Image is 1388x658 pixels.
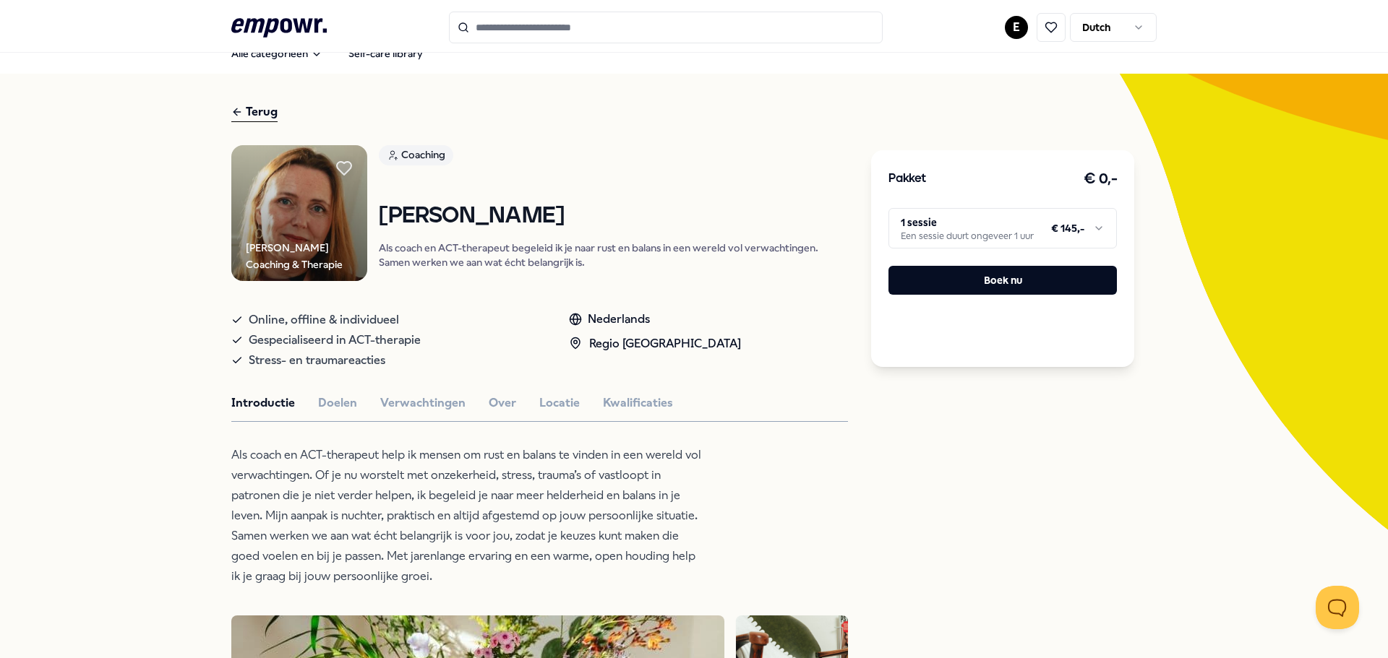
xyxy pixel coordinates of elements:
button: Locatie [539,394,580,412]
input: Search for products, categories or subcategories [449,12,883,43]
iframe: Help Scout Beacon - Open [1316,586,1359,629]
span: Gespecialiseerd in ACT-therapie [249,330,421,350]
button: Kwalificaties [603,394,673,412]
div: Regio [GEOGRAPHIC_DATA] [569,334,741,353]
nav: Main [220,39,434,68]
button: Over [489,394,516,412]
span: Online, offline & individueel [249,310,399,330]
div: Terug [231,103,278,122]
img: Product Image [231,145,367,281]
a: Self-care library [337,39,434,68]
button: Boek nu [888,266,1117,295]
h3: € 0,- [1084,168,1118,191]
h1: [PERSON_NAME] [379,204,848,229]
div: Nederlands [569,310,741,329]
button: E [1005,16,1028,39]
div: Coaching [379,145,453,165]
h3: Pakket [888,170,926,189]
p: Als coach en ACT-therapeut help ik mensen om rust en balans te vinden in een wereld vol verwachti... [231,445,701,586]
button: Verwachtingen [380,394,466,412]
button: Alle categorieën [220,39,334,68]
button: Introductie [231,394,295,412]
button: Doelen [318,394,357,412]
div: [PERSON_NAME] Coaching & Therapie [246,240,367,272]
p: Als coach en ACT-therapeut begeleid ik je naar rust en balans in een wereld vol verwachtingen. Sa... [379,241,848,269]
a: Coaching [379,145,848,170]
span: Stress- en traumareacties [249,350,385,371]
